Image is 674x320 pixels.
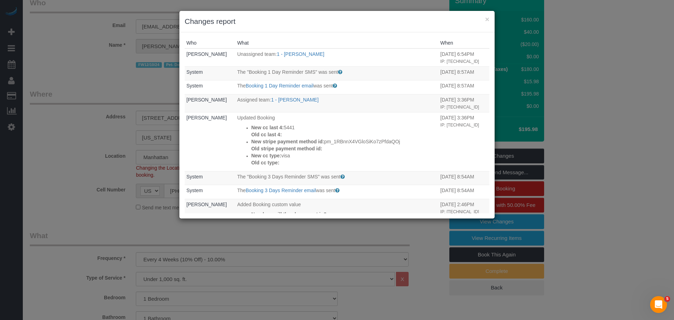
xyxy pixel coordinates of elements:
[251,138,437,145] p: pm_1RBnnX4VGloSiKo7zPfdaQOj
[438,185,489,199] td: When
[186,115,227,120] a: [PERSON_NAME]
[440,209,479,214] small: IP: [TECHNICAL_ID]
[185,48,236,66] td: Who
[251,132,282,137] strong: Old cc last 4:
[277,51,324,57] a: 1 - [PERSON_NAME]
[237,174,341,179] span: The "Booking 3 Days Reminder SMS" was sent
[313,83,333,89] span: was sent
[271,97,318,103] a: 1 - [PERSON_NAME]
[185,185,236,199] td: Who
[185,16,489,27] h3: Changes report
[186,51,227,57] a: [PERSON_NAME]
[236,66,439,80] td: What
[236,38,439,48] th: What
[316,188,335,193] span: was sent
[185,199,236,230] td: Who
[438,80,489,94] td: When
[236,112,439,171] td: What
[251,139,324,144] strong: New stripe payment method id:
[186,97,227,103] a: [PERSON_NAME]
[236,94,439,112] td: What
[251,152,437,159] p: visa
[185,94,236,112] td: Who
[251,211,330,217] strong: New how will the cleaner get in? :
[246,83,313,89] a: Booking 1 Day Reminder email
[438,171,489,185] td: When
[251,153,282,158] strong: New cc type:
[438,94,489,112] td: When
[186,174,203,179] a: System
[438,48,489,66] td: When
[438,199,489,230] td: When
[440,105,479,110] small: IP: [TECHNICAL_ID]
[236,80,439,94] td: What
[237,202,301,207] span: Added Booking custom value
[237,115,275,120] span: Updated Booking
[185,80,236,94] td: Who
[650,296,667,313] iframe: Intercom live chat
[185,171,236,185] td: Who
[438,112,489,171] td: When
[186,83,203,89] a: System
[237,97,271,103] span: Assigned team:
[236,48,439,66] td: What
[236,185,439,199] td: What
[237,69,338,75] span: The "Booking 1 Day Reminder SMS" was sent
[237,51,277,57] span: Unassigned team:
[246,188,316,193] a: Booking 3 Days Reminder email
[485,15,489,23] button: ×
[665,296,670,302] span: 5
[186,69,203,75] a: System
[185,66,236,80] td: Who
[236,171,439,185] td: What
[440,123,479,128] small: IP: [TECHNICAL_ID]
[186,202,227,207] a: [PERSON_NAME]
[251,146,322,151] strong: Old stripe payment method id:
[179,11,495,218] sui-modal: Changes report
[237,188,246,193] span: The
[440,59,479,64] small: IP: [TECHNICAL_ID]
[236,199,439,230] td: What
[438,66,489,80] td: When
[251,124,437,131] p: 5441
[185,38,236,48] th: Who
[251,125,284,130] strong: New cc last 4:
[237,83,246,89] span: The
[251,160,279,165] strong: Old cc type:
[186,188,203,193] a: System
[438,38,489,48] th: When
[185,112,236,171] td: Who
